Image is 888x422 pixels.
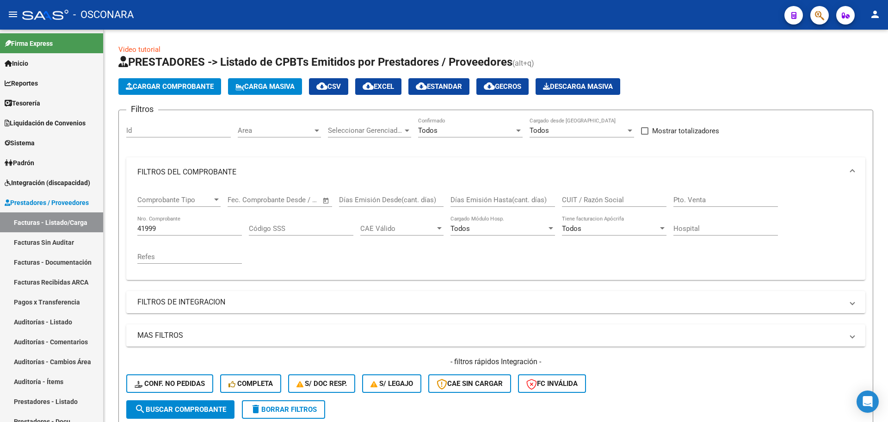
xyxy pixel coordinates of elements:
[242,400,325,419] button: Borrar Filtros
[228,78,302,95] button: Carga Masiva
[238,126,313,135] span: Area
[137,330,843,341] mat-panel-title: MAS FILTROS
[536,78,620,95] button: Descarga Masiva
[355,78,401,95] button: EXCEL
[137,196,212,204] span: Comprobante Tipo
[869,9,881,20] mat-icon: person
[416,82,462,91] span: Estandar
[135,379,205,388] span: Conf. no pedidas
[543,82,613,91] span: Descarga Masiva
[518,374,586,393] button: FC Inválida
[418,126,438,135] span: Todos
[5,58,28,68] span: Inicio
[526,379,578,388] span: FC Inválida
[5,78,38,88] span: Reportes
[536,78,620,95] app-download-masive: Descarga masiva de comprobantes (adjuntos)
[484,82,521,91] span: Gecros
[363,81,374,92] mat-icon: cloud_download
[450,224,470,233] span: Todos
[118,78,221,95] button: Cargar Comprobante
[288,374,356,393] button: S/ Doc Resp.
[5,38,53,49] span: Firma Express
[135,405,226,414] span: Buscar Comprobante
[360,224,435,233] span: CAE Válido
[5,138,35,148] span: Sistema
[652,125,719,137] span: Mostrar totalizadores
[321,195,332,206] button: Open calendar
[126,157,865,187] mat-expansion-panel-header: FILTROS DEL COMPROBANTE
[416,81,427,92] mat-icon: cloud_download
[250,403,261,415] mat-icon: delete
[137,297,843,307] mat-panel-title: FILTROS DE INTEGRACION
[118,56,512,68] span: PRESTADORES -> Listado de CPBTs Emitidos por Prestadores / Proveedores
[228,196,265,204] input: Fecha inicio
[562,224,581,233] span: Todos
[126,374,213,393] button: Conf. no pedidas
[126,187,865,280] div: FILTROS DEL COMPROBANTE
[73,5,134,25] span: - OSCONARA
[250,405,317,414] span: Borrar Filtros
[5,198,89,208] span: Prestadores / Proveedores
[437,379,503,388] span: CAE SIN CARGAR
[126,324,865,347] mat-expansion-panel-header: MAS FILTROS
[135,403,146,415] mat-icon: search
[316,81,327,92] mat-icon: cloud_download
[309,78,348,95] button: CSV
[484,81,495,92] mat-icon: cloud_download
[126,103,158,116] h3: Filtros
[530,126,549,135] span: Todos
[137,167,843,177] mat-panel-title: FILTROS DEL COMPROBANTE
[5,98,40,108] span: Tesorería
[316,82,341,91] span: CSV
[857,391,879,413] div: Open Intercom Messenger
[362,374,421,393] button: S/ legajo
[273,196,318,204] input: Fecha fin
[126,400,234,419] button: Buscar Comprobante
[476,78,529,95] button: Gecros
[512,59,534,68] span: (alt+q)
[5,118,86,128] span: Liquidación de Convenios
[126,291,865,313] mat-expansion-panel-header: FILTROS DE INTEGRACION
[7,9,18,20] mat-icon: menu
[220,374,281,393] button: Completa
[126,357,865,367] h4: - filtros rápidos Integración -
[363,82,394,91] span: EXCEL
[370,379,413,388] span: S/ legajo
[296,379,347,388] span: S/ Doc Resp.
[5,178,90,188] span: Integración (discapacidad)
[235,82,295,91] span: Carga Masiva
[428,374,511,393] button: CAE SIN CARGAR
[408,78,469,95] button: Estandar
[126,82,214,91] span: Cargar Comprobante
[228,379,273,388] span: Completa
[118,45,160,54] a: Video tutorial
[5,158,34,168] span: Padrón
[328,126,403,135] span: Seleccionar Gerenciador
